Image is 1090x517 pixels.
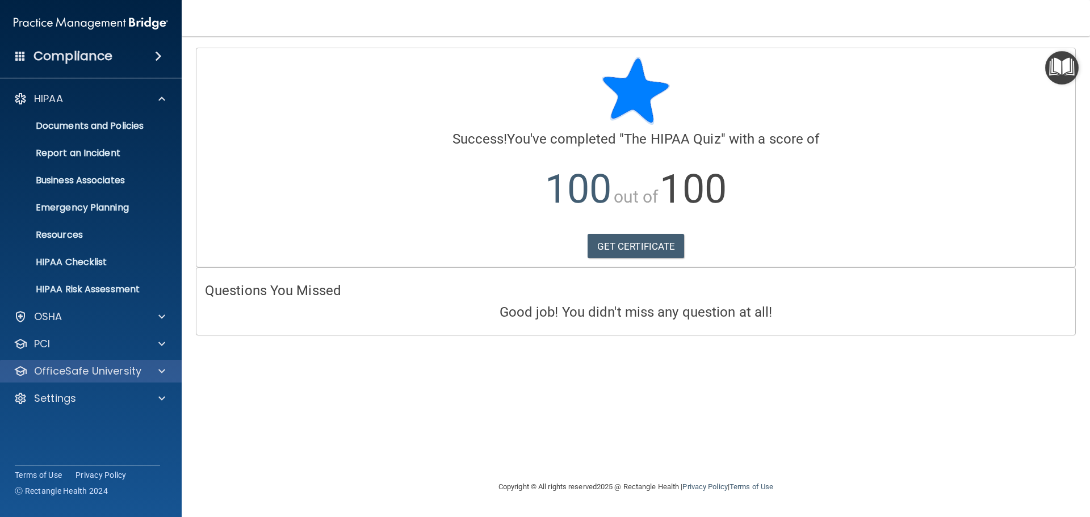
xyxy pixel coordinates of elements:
a: OfficeSafe University [14,364,165,378]
img: blue-star-rounded.9d042014.png [602,57,670,125]
p: HIPAA Risk Assessment [7,284,162,295]
span: out of [614,187,659,207]
p: HIPAA Checklist [7,257,162,268]
p: Business Associates [7,175,162,186]
h4: Compliance [33,48,112,64]
a: OSHA [14,310,165,323]
div: Copyright © All rights reserved 2025 @ Rectangle Health | | [429,469,843,505]
p: Emergency Planning [7,202,162,213]
p: Resources [7,229,162,241]
p: Settings [34,392,76,405]
p: HIPAA [34,92,63,106]
h4: You've completed " " with a score of [205,132,1067,146]
p: OfficeSafe University [34,364,141,378]
a: Privacy Policy [682,482,727,491]
h4: Good job! You didn't miss any question at all! [205,305,1067,320]
a: HIPAA [14,92,165,106]
p: Documents and Policies [7,120,162,132]
span: Ⓒ Rectangle Health 2024 [15,485,108,497]
button: Open Resource Center [1045,51,1079,85]
span: 100 [660,166,726,212]
span: The HIPAA Quiz [624,131,720,147]
h4: Questions You Missed [205,283,1067,298]
a: Privacy Policy [76,469,127,481]
a: PCI [14,337,165,351]
img: PMB logo [14,12,168,35]
a: Terms of Use [15,469,62,481]
a: GET CERTIFICATE [588,234,685,259]
a: Terms of Use [730,482,773,491]
iframe: Drift Widget Chat Controller [1033,439,1076,482]
span: Success! [452,131,508,147]
p: OSHA [34,310,62,323]
p: Report an Incident [7,148,162,159]
span: 100 [545,166,611,212]
a: Settings [14,392,165,405]
p: PCI [34,337,50,351]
